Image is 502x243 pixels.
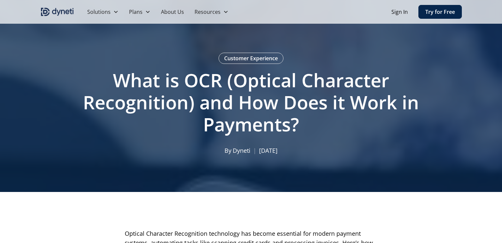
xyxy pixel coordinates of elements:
div: Resources [195,8,221,16]
a: Sign In [391,8,408,16]
p: [DATE] [259,146,277,155]
div: Plans [124,5,156,18]
a: home [40,7,74,17]
div: Customer Experience [224,54,278,62]
p: | [253,146,256,155]
div: Solutions [82,5,124,18]
p: By [225,146,231,155]
a: Try for Free [418,5,462,19]
p: Dyneti [233,146,251,155]
img: Dyneti indigo logo [40,7,74,17]
div: Plans [129,8,143,16]
h1: What is OCR (Optical Character Recognition) and How Does it Work in Payments? [83,69,420,136]
div: Solutions [87,8,111,16]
